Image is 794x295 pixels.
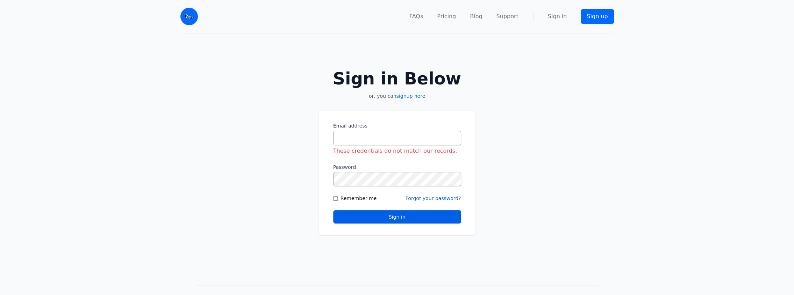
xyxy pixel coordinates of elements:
[341,195,377,202] label: Remember me
[319,70,475,87] h2: Sign in Below
[333,122,461,129] label: Email address
[180,8,198,25] img: Email Monster
[333,210,461,224] button: Sign in
[319,92,475,100] p: or, you can
[396,93,425,99] a: signup here
[437,12,456,21] a: Pricing
[406,195,461,201] a: Forgot your password?
[581,9,614,24] a: Sign up
[333,147,461,155] div: These credentials do not match our records.
[496,12,518,21] a: Support
[409,12,423,21] a: FAQs
[333,164,461,171] label: Password
[470,12,482,21] a: Blog
[548,12,567,21] a: Sign in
